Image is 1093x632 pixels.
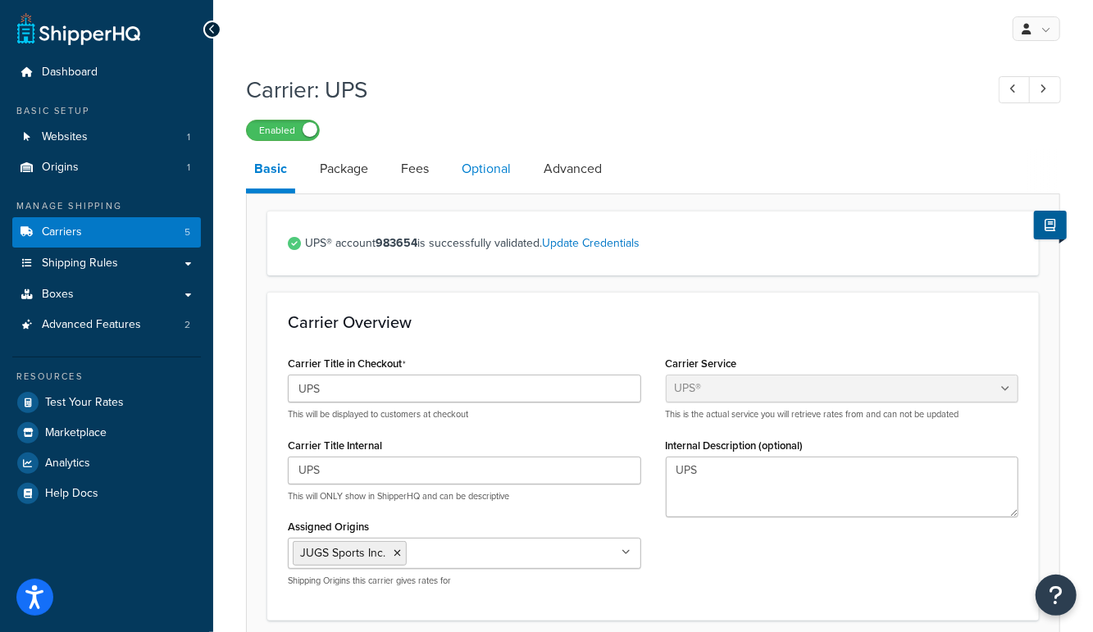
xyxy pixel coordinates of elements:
[12,104,201,118] div: Basic Setup
[12,152,201,183] a: Origins1
[42,161,79,175] span: Origins
[45,457,90,471] span: Analytics
[453,149,519,189] a: Optional
[312,149,376,189] a: Package
[42,318,141,332] span: Advanced Features
[12,217,201,248] li: Carriers
[45,396,124,410] span: Test Your Rates
[12,217,201,248] a: Carriers5
[288,313,1018,331] h3: Carrier Overview
[12,310,201,340] a: Advanced Features2
[42,257,118,271] span: Shipping Rules
[12,418,201,448] a: Marketplace
[666,357,737,370] label: Carrier Service
[288,575,641,587] p: Shipping Origins this carrier gives rates for
[288,521,369,533] label: Assigned Origins
[288,490,641,502] p: This will ONLY show in ShipperHQ and can be descriptive
[12,388,201,417] a: Test Your Rates
[246,149,295,193] a: Basic
[288,439,382,452] label: Carrier Title Internal
[12,280,201,310] a: Boxes
[184,318,190,332] span: 2
[288,408,641,421] p: This will be displayed to customers at checkout
[42,66,98,80] span: Dashboard
[666,457,1019,517] textarea: UPS
[12,370,201,384] div: Resources
[12,199,201,213] div: Manage Shipping
[246,74,968,106] h1: Carrier: UPS
[376,234,417,252] strong: 983654
[300,544,385,562] span: JUGS Sports Inc.
[12,310,201,340] li: Advanced Features
[393,149,437,189] a: Fees
[1036,575,1077,616] button: Open Resource Center
[12,248,201,279] a: Shipping Rules
[187,130,190,144] span: 1
[542,234,640,252] a: Update Credentials
[535,149,610,189] a: Advanced
[305,232,1018,255] span: UPS® account is successfully validated.
[45,426,107,440] span: Marketplace
[12,479,201,508] a: Help Docs
[12,57,201,88] a: Dashboard
[45,487,98,501] span: Help Docs
[12,122,201,152] a: Websites1
[42,225,82,239] span: Carriers
[247,120,319,140] label: Enabled
[999,76,1031,103] a: Previous Record
[1034,211,1067,239] button: Show Help Docs
[666,408,1019,421] p: This is the actual service you will retrieve rates from and can not be updated
[12,152,201,183] li: Origins
[184,225,190,239] span: 5
[187,161,190,175] span: 1
[288,357,406,371] label: Carrier Title in Checkout
[12,448,201,478] a: Analytics
[42,288,74,302] span: Boxes
[666,439,804,452] label: Internal Description (optional)
[42,130,88,144] span: Websites
[12,122,201,152] li: Websites
[1029,76,1061,103] a: Next Record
